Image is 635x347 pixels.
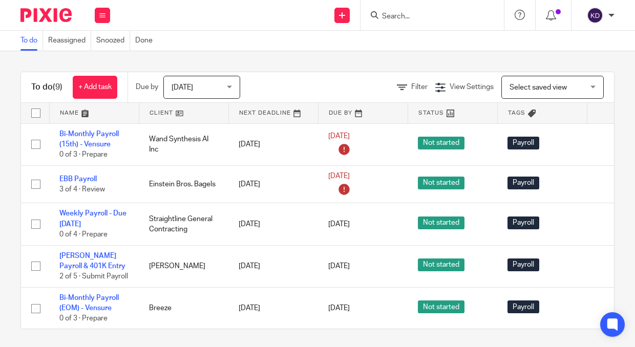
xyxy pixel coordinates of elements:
td: Breeze [139,287,228,329]
span: [DATE] [328,263,350,270]
span: [DATE] [172,84,193,91]
span: [DATE] [328,172,350,180]
td: [DATE] [228,123,318,165]
a: Done [135,31,158,51]
span: Payroll [507,300,539,313]
span: Payroll [507,137,539,149]
span: Select saved view [510,84,567,91]
span: Not started [418,216,464,229]
span: [DATE] [328,221,350,228]
span: (9) [53,83,62,91]
span: Not started [418,300,464,313]
span: View Settings [450,83,494,91]
span: Not started [418,258,464,271]
span: [DATE] [328,133,350,140]
span: Payroll [507,177,539,189]
span: 0 of 4 · Prepare [59,231,108,238]
span: 2 of 5 · Submit Payroll [59,273,128,280]
a: Reassigned [48,31,91,51]
td: [PERSON_NAME] [139,245,228,287]
td: Einstein Bros. Bagels [139,165,228,203]
span: 3 of 4 · Review [59,186,105,193]
td: Wand Synthesis AI Inc [139,123,228,165]
img: Pixie [20,8,72,22]
span: Not started [418,177,464,189]
td: [DATE] [228,165,318,203]
span: Filter [411,83,428,91]
td: [DATE] [228,203,318,245]
td: [DATE] [228,287,318,329]
span: Tags [508,110,525,116]
span: 0 of 3 · Prepare [59,315,108,322]
p: Due by [136,82,158,92]
a: [PERSON_NAME] Payroll & 401K Entry [59,252,125,270]
a: To do [20,31,43,51]
a: + Add task [73,76,117,99]
td: [DATE] [228,245,318,287]
span: Not started [418,137,464,149]
h1: To do [31,82,62,93]
td: Straightline General Contracting [139,203,228,245]
a: Bi-Monthly Payroll (EOM) - Vensure [59,294,119,312]
img: svg%3E [587,7,603,24]
a: Snoozed [96,31,130,51]
a: Bi-Monthly Payroll (15th) - Vensure [59,131,119,148]
input: Search [381,12,473,21]
span: Payroll [507,258,539,271]
a: Weekly Payroll - Due [DATE] [59,210,126,227]
span: [DATE] [328,305,350,312]
span: 0 of 3 · Prepare [59,151,108,158]
span: Payroll [507,216,539,229]
a: EBB Payroll [59,176,97,183]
